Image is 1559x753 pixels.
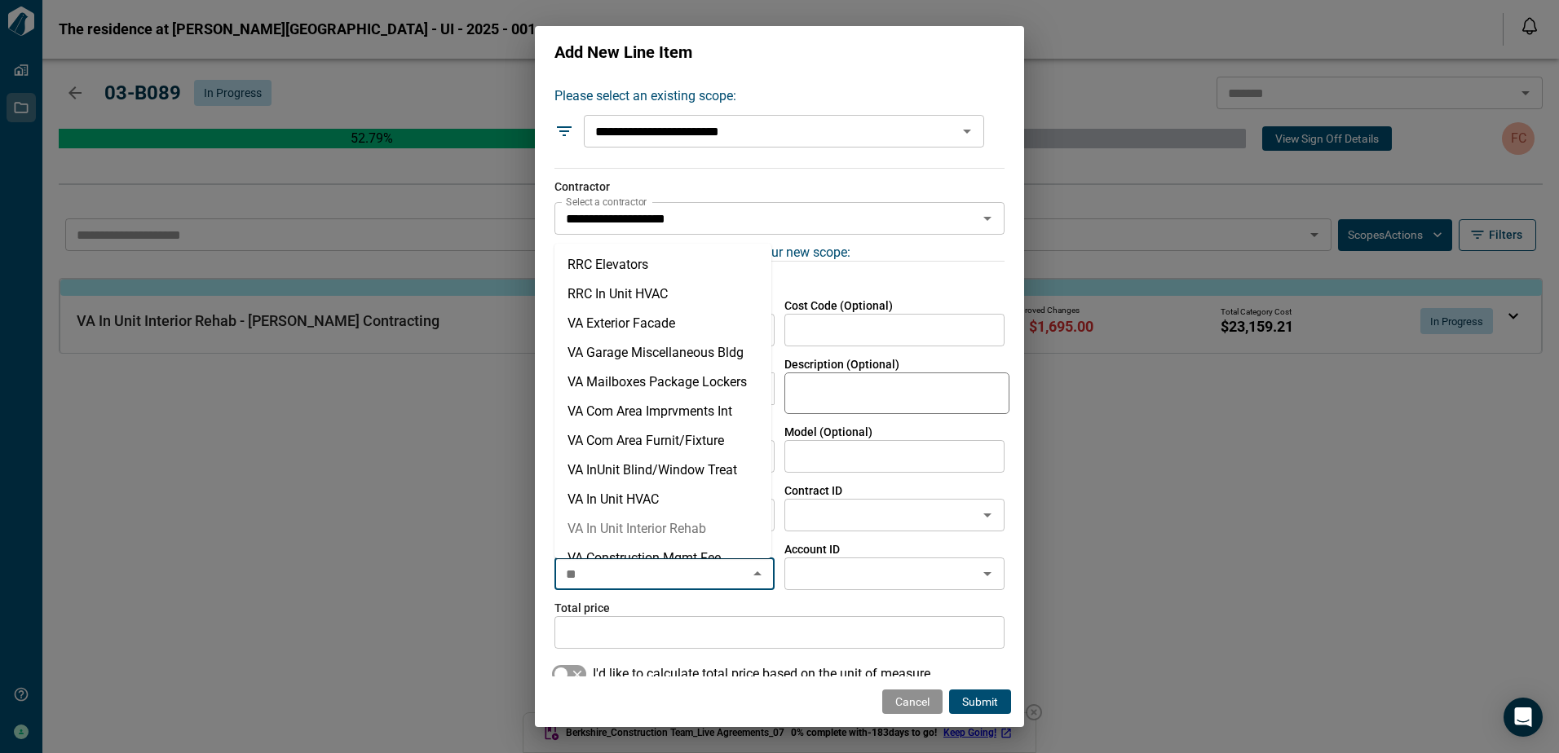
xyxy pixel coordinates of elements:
[554,514,771,544] li: VA In Unit Interior Rehab
[784,541,1005,557] span: Account ID
[554,250,771,280] li: RRC Elevators
[554,86,984,105] label: Please select an existing scope:
[956,120,978,143] button: Open
[554,485,771,514] li: VA In Unit HVAC
[554,42,692,62] span: Add New Line Item
[882,689,943,714] button: Cancel
[593,664,930,684] span: I'd like to calculate total price based on the unit of measure
[554,309,771,338] li: VA Exterior Facade
[554,280,771,309] li: RRC In Unit HVAC
[746,562,769,585] button: Close
[784,482,1005,499] span: Contract ID
[554,368,771,397] li: VA Mailboxes Package Lockers
[566,195,647,209] label: Select a contractor
[554,544,771,573] li: VA Construction Mgmt Fee
[976,504,999,526] button: Open
[554,426,771,456] li: VA Com Area Furnit/Fixture
[949,689,1011,714] button: Submit
[784,299,893,312] span: Cost Code (Optional)
[554,178,1005,196] p: Contractor
[554,600,1005,616] span: Total price
[976,207,999,230] button: Open
[554,338,771,368] li: VA Garage Miscellaneous Bldg
[554,397,771,426] li: VA Com Area Imprvments Int
[554,456,771,485] li: VA InUnit Blind/Window Treat
[1504,698,1543,737] div: Open Intercom Messenger
[784,424,1005,440] span: Model (Optional)
[976,562,999,585] button: Open
[784,356,1005,372] span: Description (Optional)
